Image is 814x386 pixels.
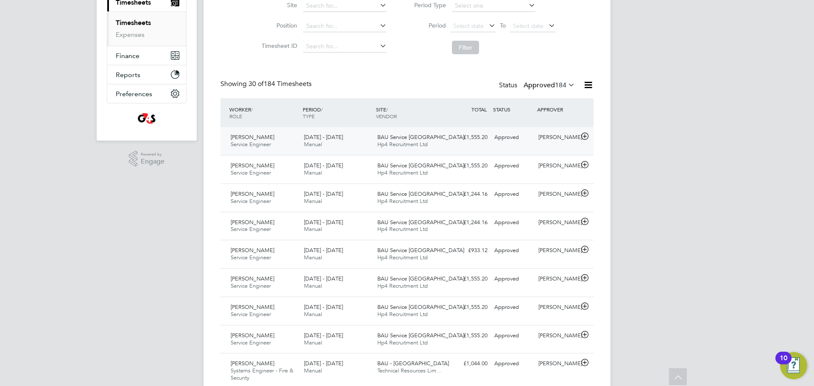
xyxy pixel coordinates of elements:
[408,22,446,29] label: Period
[304,225,322,233] span: Manual
[447,187,491,201] div: £1,244.16
[513,22,544,30] span: Select date
[471,106,487,113] span: TOTAL
[491,272,535,286] div: Approved
[447,272,491,286] div: £1,555.20
[447,329,491,343] div: £1,555.20
[231,332,274,339] span: [PERSON_NAME]
[304,197,322,205] span: Manual
[535,300,579,314] div: [PERSON_NAME]
[116,71,140,79] span: Reports
[304,219,343,226] span: [DATE] - [DATE]
[231,254,271,261] span: Service Engineer
[447,357,491,371] div: £1,044.00
[535,159,579,173] div: [PERSON_NAME]
[535,244,579,258] div: [PERSON_NAME]
[231,133,274,141] span: [PERSON_NAME]
[491,216,535,230] div: Approved
[447,300,491,314] div: £1,555.20
[304,133,343,141] span: [DATE] - [DATE]
[304,169,322,176] span: Manual
[129,151,165,167] a: Powered byEngage
[231,360,274,367] span: [PERSON_NAME]
[499,80,577,92] div: Status
[377,254,428,261] span: Hp4 Recruitment Ltd
[447,159,491,173] div: £1,555.20
[231,219,274,226] span: [PERSON_NAME]
[377,282,428,289] span: Hp4 Recruitment Ltd
[408,1,446,9] label: Period Type
[377,367,442,374] span: Technical Resources Lim…
[377,247,464,254] span: BAU Service [GEOGRAPHIC_DATA]
[377,339,428,346] span: Hp4 Recruitment Ltd
[535,187,579,201] div: [PERSON_NAME]
[231,311,271,318] span: Service Engineer
[491,131,535,144] div: Approved
[141,158,164,165] span: Engage
[116,31,145,39] a: Expenses
[304,282,322,289] span: Manual
[231,275,274,282] span: [PERSON_NAME]
[304,247,343,254] span: [DATE] - [DATE]
[377,275,464,282] span: BAU Service [GEOGRAPHIC_DATA]
[377,190,464,197] span: BAU Service [GEOGRAPHIC_DATA]
[535,216,579,230] div: [PERSON_NAME]
[116,90,152,98] span: Preferences
[304,367,322,374] span: Manual
[491,329,535,343] div: Approved
[377,169,428,176] span: Hp4 Recruitment Ltd
[491,187,535,201] div: Approved
[259,22,297,29] label: Position
[304,311,322,318] span: Manual
[524,81,575,89] label: Approved
[447,131,491,144] div: £1,555.20
[251,106,253,113] span: /
[259,1,297,9] label: Site
[229,113,242,119] span: ROLE
[491,102,535,117] div: STATUS
[107,11,186,46] div: Timesheets
[304,254,322,261] span: Manual
[248,80,312,88] span: 184 Timesheets
[304,332,343,339] span: [DATE] - [DATE]
[535,329,579,343] div: [PERSON_NAME]
[321,106,323,113] span: /
[304,162,343,169] span: [DATE] - [DATE]
[303,20,387,32] input: Search for...
[780,358,787,369] div: 10
[535,102,579,117] div: APPROVER
[304,360,343,367] span: [DATE] - [DATE]
[377,332,464,339] span: BAU Service [GEOGRAPHIC_DATA]
[491,300,535,314] div: Approved
[377,219,464,226] span: BAU Service [GEOGRAPHIC_DATA]
[220,80,313,89] div: Showing
[107,65,186,84] button: Reports
[136,112,158,125] img: g4sssuk-logo-retina.png
[491,159,535,173] div: Approved
[555,81,566,89] span: 184
[453,22,484,30] span: Select date
[377,133,464,141] span: BAU Service [GEOGRAPHIC_DATA]
[301,102,374,124] div: PERIOD
[116,19,151,27] a: Timesheets
[535,357,579,371] div: [PERSON_NAME]
[107,112,187,125] a: Go to home page
[116,52,139,60] span: Finance
[231,169,271,176] span: Service Engineer
[303,113,315,119] span: TYPE
[231,197,271,205] span: Service Engineer
[497,20,508,31] span: To
[304,141,322,148] span: Manual
[452,41,479,54] button: Filter
[304,339,322,346] span: Manual
[447,244,491,258] div: £933.12
[377,162,464,169] span: BAU Service [GEOGRAPHIC_DATA]
[376,113,397,119] span: VENDOR
[231,162,274,169] span: [PERSON_NAME]
[231,225,271,233] span: Service Engineer
[303,41,387,53] input: Search for...
[377,360,449,367] span: BAU - [GEOGRAPHIC_DATA]
[377,225,428,233] span: Hp4 Recruitment Ltd
[386,106,388,113] span: /
[259,42,297,50] label: Timesheet ID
